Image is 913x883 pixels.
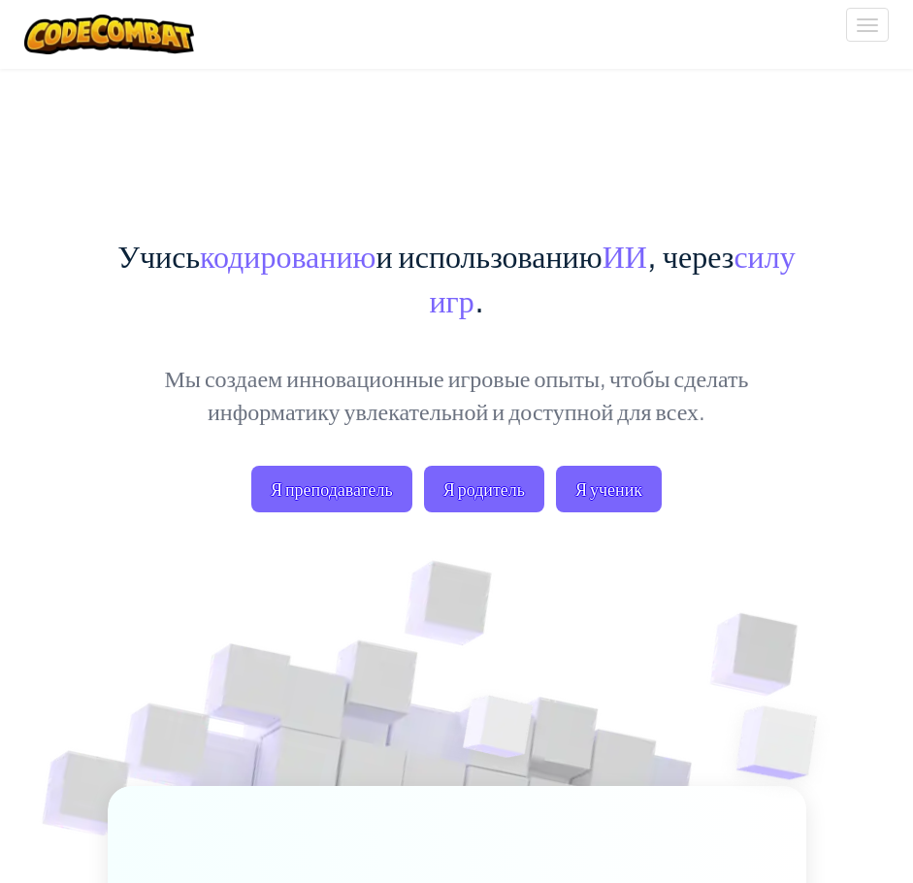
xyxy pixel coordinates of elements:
span: , через [647,236,734,275]
span: Учись [117,236,200,275]
span: . [474,280,484,319]
span: ИИ [603,236,647,275]
span: кодированию [200,236,375,275]
button: Я ученик [556,466,662,512]
a: Я преподаватель [251,466,412,512]
img: Overlap cubes [423,654,573,810]
img: Overlap cubes [695,656,876,833]
img: CodeCombat logo [24,15,194,54]
p: Мы создаем инновационные игровые опыты, чтобы сделать информатику увлекательной и доступной для в... [108,361,806,427]
a: Я родитель [424,466,544,512]
span: и использованию [375,236,602,275]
